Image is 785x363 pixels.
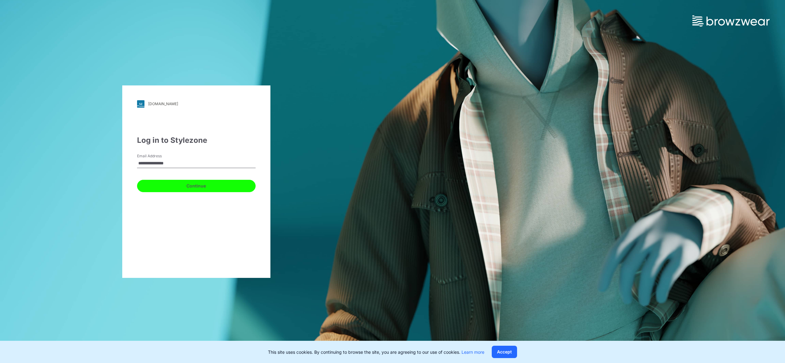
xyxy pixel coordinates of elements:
div: [DOMAIN_NAME] [148,101,178,106]
a: [DOMAIN_NAME] [137,100,256,108]
button: Accept [492,346,517,358]
div: Log in to Stylezone [137,135,256,146]
img: browzwear-logo.73288ffb.svg [692,15,770,27]
label: Email Address [137,153,180,159]
img: svg+xml;base64,PHN2ZyB3aWR0aD0iMjgiIGhlaWdodD0iMjgiIHZpZXdCb3g9IjAgMCAyOCAyOCIgZmlsbD0ibm9uZSIgeG... [137,100,144,108]
p: This site uses cookies. By continuing to browse the site, you are agreeing to our use of cookies. [268,349,484,355]
a: Learn more [461,349,484,355]
button: Continue [137,180,256,192]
